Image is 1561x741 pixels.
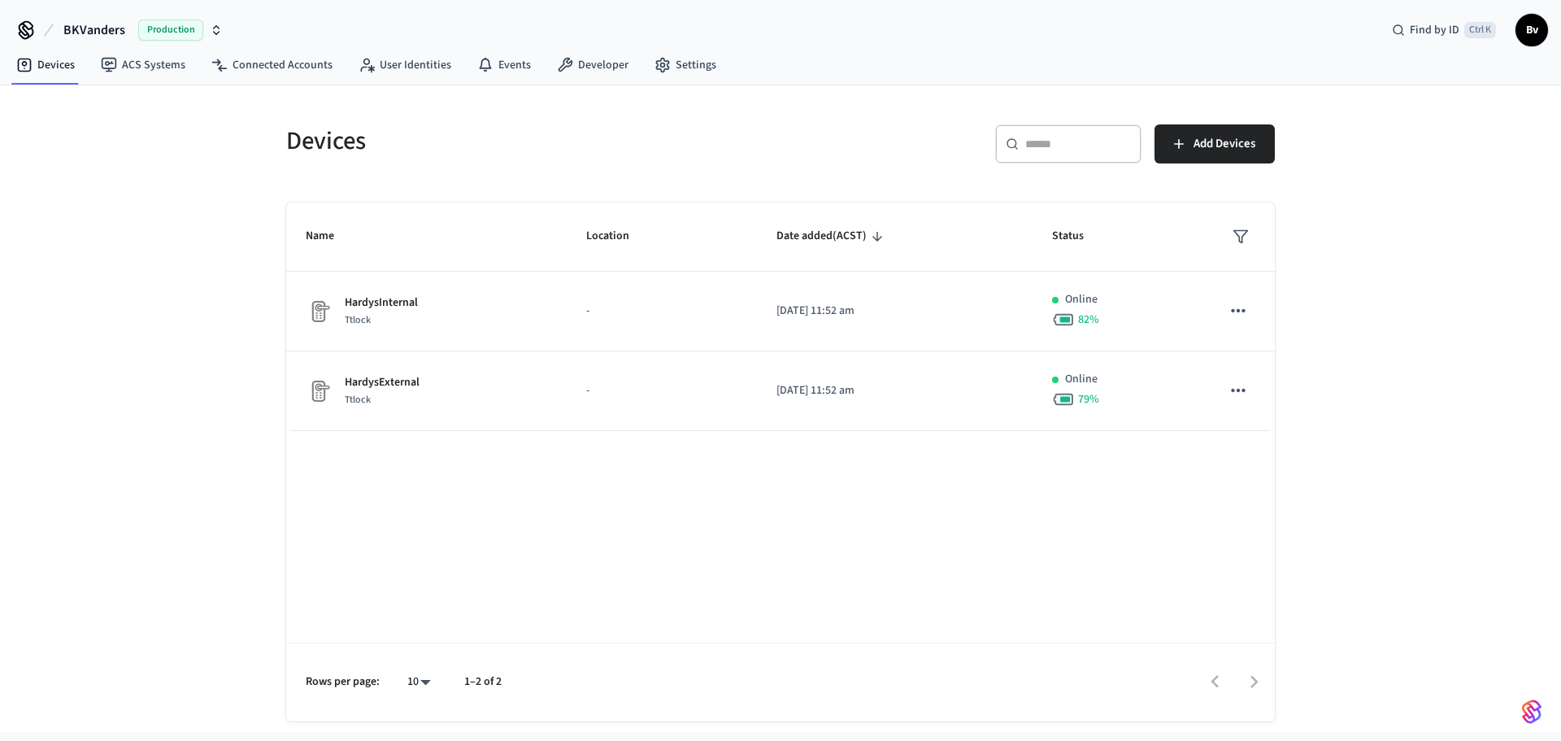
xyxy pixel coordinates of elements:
[1065,291,1098,308] p: Online
[586,224,650,249] span: Location
[138,20,203,41] span: Production
[586,303,737,320] p: -
[63,20,125,40] span: BKVanders
[641,50,729,80] a: Settings
[586,382,737,399] p: -
[1065,371,1098,388] p: Online
[544,50,641,80] a: Developer
[464,50,544,80] a: Events
[345,313,371,327] span: Ttlock
[1078,391,1099,408] span: 79 %
[1515,14,1548,46] button: Bv
[3,50,88,80] a: Devices
[306,299,332,325] img: Placeholder Lock Image
[1078,312,1099,328] span: 82 %
[776,382,1014,399] p: [DATE] 11:52 am
[306,378,332,404] img: Placeholder Lock Image
[1379,15,1509,45] div: Find by IDCtrl K
[776,224,888,249] span: Date added(ACST)
[1194,133,1255,155] span: Add Devices
[345,393,371,407] span: Ttlock
[345,294,418,312] p: HardysInternal
[88,50,198,80] a: ACS Systems
[1410,22,1459,38] span: Find by ID
[776,303,1014,320] p: [DATE] 11:52 am
[346,50,464,80] a: User Identities
[1517,15,1546,45] span: Bv
[399,670,438,694] div: 10
[306,673,380,691] p: Rows per page:
[345,374,420,391] p: HardysExternal
[286,124,771,158] h5: Devices
[1464,22,1496,38] span: Ctrl K
[1522,699,1541,725] img: SeamLogoGradient.69752ec5.svg
[198,50,346,80] a: Connected Accounts
[464,673,502,691] p: 1–2 of 2
[1154,124,1275,163] button: Add Devices
[1052,224,1105,249] span: Status
[306,224,355,249] span: Name
[286,203,1275,431] table: sticky table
